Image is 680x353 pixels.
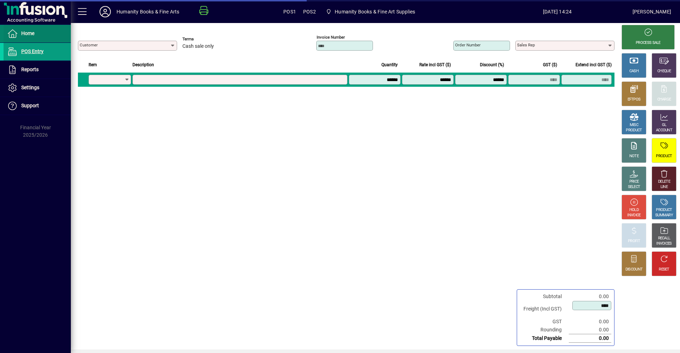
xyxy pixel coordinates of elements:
div: EFTPOS [628,97,641,102]
div: LINE [661,184,668,190]
td: Freight (Incl GST) [520,301,569,318]
a: Settings [4,79,71,97]
div: PRICE [629,179,639,184]
div: GL [662,123,667,128]
a: Support [4,97,71,115]
div: INVOICES [656,241,671,246]
td: 0.00 [569,318,611,326]
div: HOLD [629,207,639,213]
td: Subtotal [520,292,569,301]
span: Support [21,103,39,108]
td: 0.00 [569,292,611,301]
span: POS Entry [21,49,44,54]
td: GST [520,318,569,326]
div: CHARGE [657,97,671,102]
div: [PERSON_NAME] [633,6,671,17]
span: Quantity [381,61,398,69]
span: Description [132,61,154,69]
span: Discount (%) [480,61,504,69]
a: Home [4,25,71,42]
span: POS2 [303,6,316,17]
div: SELECT [628,184,640,190]
span: Humanity Books & Fine Art Supplies [323,5,418,18]
div: PRODUCT [656,207,672,213]
mat-label: Invoice number [317,35,345,40]
div: MISC [630,123,638,128]
td: 0.00 [569,326,611,334]
div: ACCOUNT [656,128,672,133]
span: Home [21,30,34,36]
div: CASH [629,69,639,74]
div: PRODUCT [656,154,672,159]
span: Rate incl GST ($) [419,61,451,69]
span: Terms [182,37,225,41]
span: Settings [21,85,39,90]
div: RESET [659,267,669,272]
span: Cash sale only [182,44,214,49]
td: 0.00 [569,334,611,343]
div: PRODUCT [626,128,642,133]
span: POS1 [283,6,296,17]
div: PROFIT [628,239,640,244]
mat-label: Sales rep [517,42,535,47]
td: Total Payable [520,334,569,343]
div: SUMMARY [655,213,673,218]
div: PROCESS SALE [636,40,661,46]
div: DELETE [658,179,670,184]
div: INVOICE [627,213,640,218]
span: Item [89,61,97,69]
span: Humanity Books & Fine Art Supplies [335,6,415,17]
div: Humanity Books & Fine Arts [117,6,180,17]
mat-label: Order number [455,42,481,47]
span: GST ($) [543,61,557,69]
span: Reports [21,67,39,72]
span: Extend incl GST ($) [576,61,612,69]
span: [DATE] 14:24 [482,6,633,17]
mat-label: Customer [80,42,98,47]
div: RECALL [658,236,670,241]
button: Profile [94,5,117,18]
td: Rounding [520,326,569,334]
div: DISCOUNT [625,267,642,272]
div: CHEQUE [657,69,671,74]
a: Reports [4,61,71,79]
div: NOTE [629,154,639,159]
